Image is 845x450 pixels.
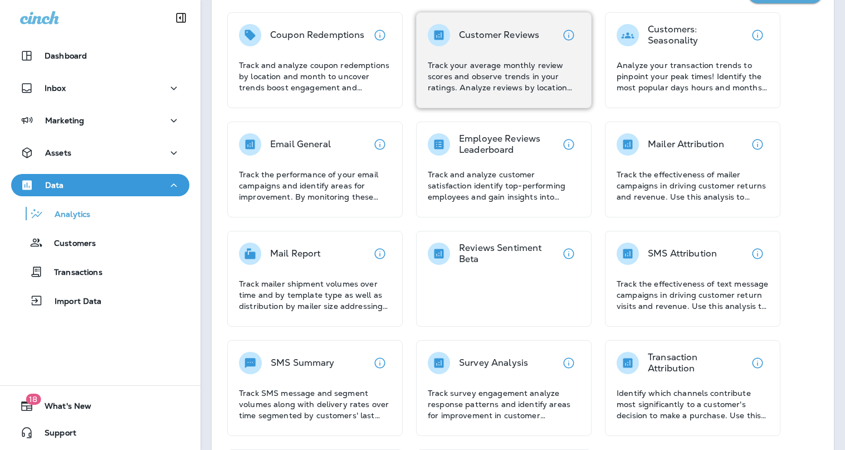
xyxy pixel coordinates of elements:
[558,352,580,374] button: View details
[239,169,391,202] p: Track the performance of your email campaigns and identify areas for improvement. By monitoring t...
[271,357,335,369] p: SMS Summary
[11,77,189,99] button: Inbox
[11,174,189,196] button: Data
[558,24,580,46] button: View details
[11,109,189,132] button: Marketing
[369,133,391,156] button: View details
[428,169,580,202] p: Track and analyze customer satisfaction identify top-performing employees and gain insights into ...
[239,278,391,312] p: Track mailer shipment volumes over time and by template type as well as distribution by mailer si...
[369,243,391,265] button: View details
[26,394,41,405] span: 18
[43,268,102,278] p: Transactions
[11,45,189,67] button: Dashboard
[43,297,102,307] p: Import Data
[239,60,391,93] p: Track and analyze coupon redemptions by location and month to uncover trends boost engagement and...
[11,422,189,444] button: Support
[746,243,769,265] button: View details
[33,401,91,415] span: What's New
[746,352,769,374] button: View details
[33,428,76,442] span: Support
[428,60,580,93] p: Track your average monthly review scores and observe trends in your ratings. Analyze reviews by l...
[45,181,64,190] p: Data
[617,169,769,202] p: Track the effectiveness of mailer campaigns in driving customer returns and revenue. Use this ana...
[648,24,746,46] p: Customers: Seasonality
[11,260,189,283] button: Transactions
[11,231,189,254] button: Customers
[459,357,528,369] p: Survey Analysis
[11,202,189,225] button: Analytics
[459,133,558,156] p: Employee Reviews Leaderboard
[459,243,558,265] p: Reviews Sentiment Beta
[459,30,539,41] p: Customer Reviews
[270,139,331,150] p: Email General
[11,395,189,417] button: 18What's New
[369,24,391,46] button: View details
[43,210,90,220] p: Analytics
[45,84,66,93] p: Inbox
[746,24,769,46] button: View details
[165,7,197,29] button: Collapse Sidebar
[11,289,189,312] button: Import Data
[648,352,746,374] p: Transaction Attribution
[648,248,717,259] p: SMS Attribution
[270,248,321,259] p: Mail Report
[617,60,769,93] p: Analyze your transaction trends to pinpoint your peak times! Identify the most popular days hours...
[428,388,580,421] p: Track survey engagement analyze response patterns and identify areas for improvement in customer ...
[617,278,769,312] p: Track the effectiveness of text message campaigns in driving customer return visits and revenue. ...
[648,139,725,150] p: Mailer Attribution
[45,116,84,125] p: Marketing
[11,142,189,164] button: Assets
[43,239,96,249] p: Customers
[239,388,391,421] p: Track SMS message and segment volumes along with delivery rates over time segmented by customers'...
[270,30,365,41] p: Coupon Redemptions
[558,133,580,156] button: View details
[746,133,769,156] button: View details
[45,51,87,60] p: Dashboard
[617,388,769,421] p: Identify which channels contribute most significantly to a customer's decision to make a purchase...
[45,148,71,157] p: Assets
[369,352,391,374] button: View details
[558,243,580,265] button: View details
